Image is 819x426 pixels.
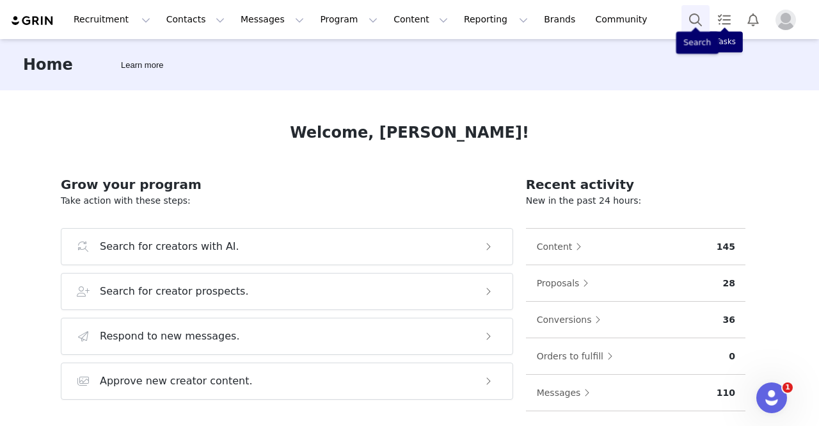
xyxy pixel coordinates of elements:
[536,273,596,293] button: Proposals
[588,5,661,34] a: Community
[717,240,735,254] p: 145
[61,273,513,310] button: Search for creator prospects.
[729,350,735,363] p: 0
[526,175,745,194] h2: Recent activity
[775,10,796,30] img: placeholder-profile.jpg
[710,5,738,34] a: Tasks
[100,284,249,299] h3: Search for creator prospects.
[100,329,240,344] h3: Respond to new messages.
[61,318,513,355] button: Respond to new messages.
[61,175,513,194] h2: Grow your program
[159,5,232,34] button: Contacts
[456,5,536,34] button: Reporting
[23,53,73,76] h3: Home
[100,373,253,389] h3: Approve new creator content.
[783,382,793,393] span: 1
[100,239,239,254] h3: Search for creators with AI.
[66,5,158,34] button: Recruitment
[118,59,166,72] div: Tooltip anchor
[312,5,385,34] button: Program
[233,5,312,34] button: Messages
[536,382,597,403] button: Messages
[536,346,619,366] button: Orders to fulfill
[61,228,513,265] button: Search for creators with AI.
[61,194,513,208] p: Take action with these steps:
[768,10,809,30] button: Profile
[681,5,710,34] button: Search
[386,5,456,34] button: Content
[723,313,735,327] p: 36
[739,5,767,34] button: Notifications
[717,386,735,400] p: 110
[61,363,513,400] button: Approve new creator content.
[536,236,589,257] button: Content
[526,194,745,208] p: New in the past 24 hours:
[723,277,735,290] p: 28
[536,5,587,34] a: Brands
[756,382,787,413] iframe: Intercom live chat
[10,15,55,27] img: grin logo
[290,121,529,144] h1: Welcome, [PERSON_NAME]!
[536,309,608,330] button: Conversions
